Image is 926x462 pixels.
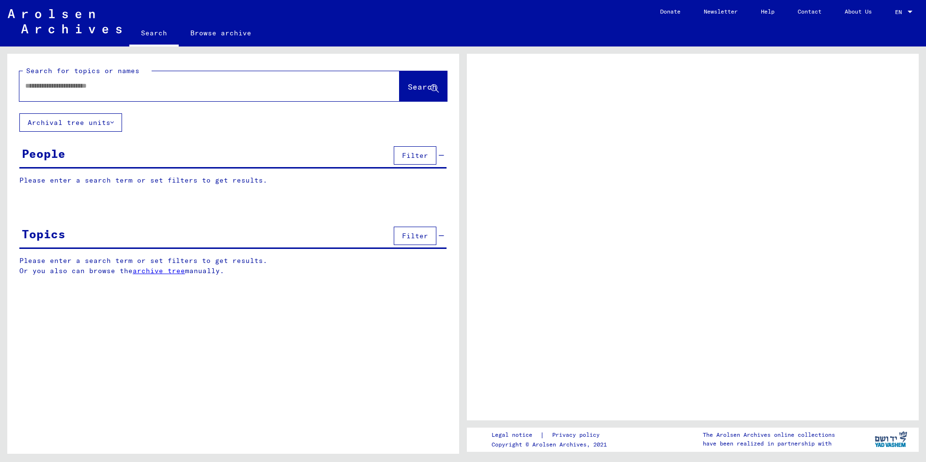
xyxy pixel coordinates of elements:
[492,440,611,449] p: Copyright © Arolsen Archives, 2021
[22,225,65,243] div: Topics
[873,427,909,451] img: yv_logo.png
[179,21,263,45] a: Browse archive
[19,256,447,276] p: Please enter a search term or set filters to get results. Or you also can browse the manually.
[895,9,906,15] span: EN
[22,145,65,162] div: People
[394,146,436,165] button: Filter
[19,113,122,132] button: Archival tree units
[133,266,185,275] a: archive tree
[703,439,835,448] p: have been realized in partnership with
[703,431,835,439] p: The Arolsen Archives online collections
[492,430,611,440] div: |
[402,151,428,160] span: Filter
[19,175,447,185] p: Please enter a search term or set filters to get results.
[544,430,611,440] a: Privacy policy
[408,82,437,92] span: Search
[402,231,428,240] span: Filter
[129,21,179,46] a: Search
[8,9,122,33] img: Arolsen_neg.svg
[26,66,139,75] mat-label: Search for topics or names
[394,227,436,245] button: Filter
[492,430,540,440] a: Legal notice
[400,71,447,101] button: Search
